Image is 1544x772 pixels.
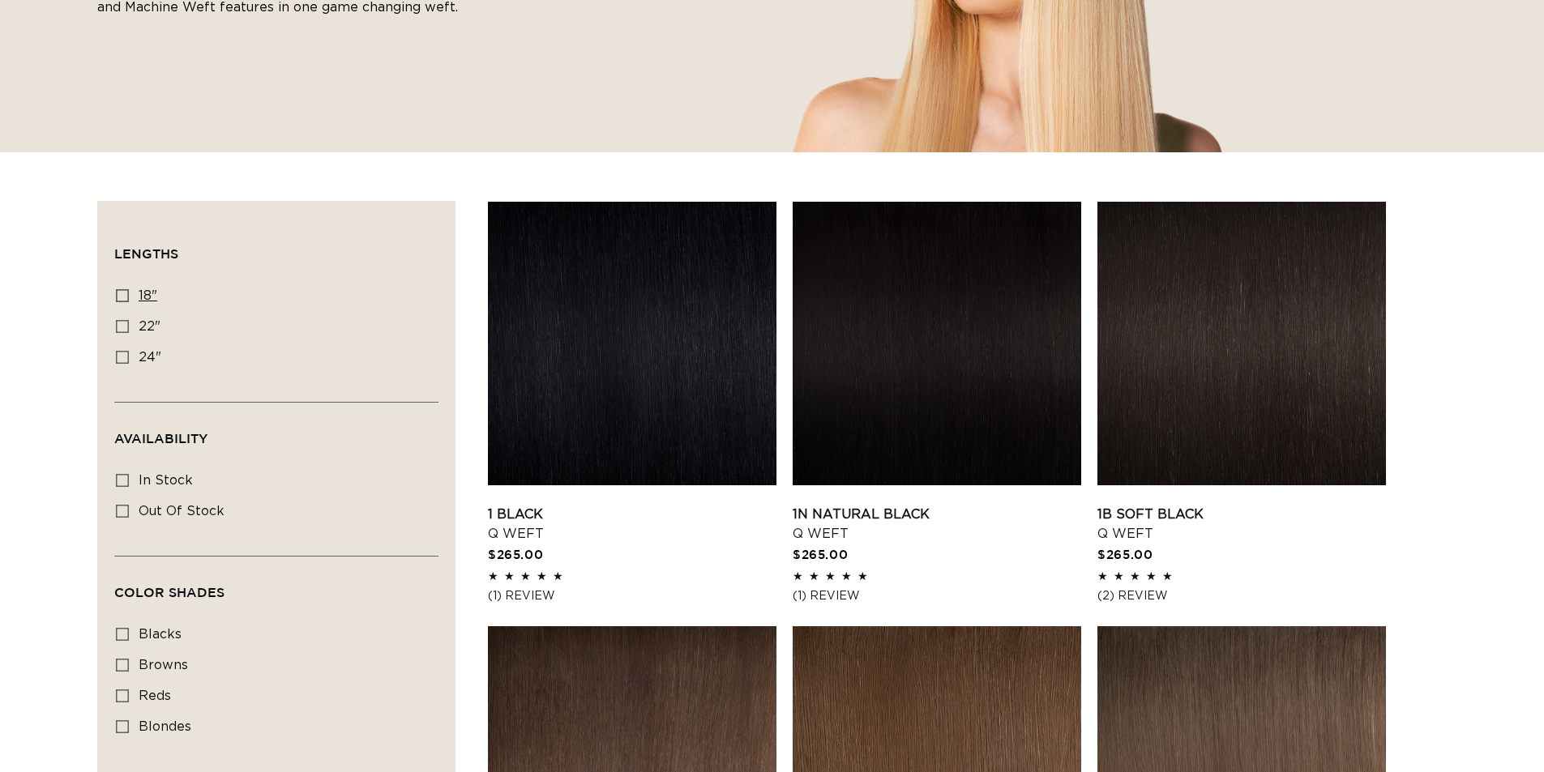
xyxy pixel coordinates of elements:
span: 22" [139,320,160,333]
span: Out of stock [139,505,225,518]
span: browns [139,659,188,672]
span: Availability [114,431,207,446]
span: In stock [139,474,193,487]
a: 1 Black Q Weft [488,505,776,544]
span: reds [139,689,171,702]
span: 24" [139,351,161,364]
span: blacks [139,628,182,641]
a: 1N Natural Black Q Weft [793,505,1081,544]
span: Color Shades [114,585,225,599]
summary: Color Shades (0 selected) [114,557,438,615]
summary: Availability (0 selected) [114,403,438,461]
span: blondes [139,720,191,733]
summary: Lengths (0 selected) [114,218,438,276]
span: Lengths [114,246,178,261]
a: 1B Soft Black Q Weft [1097,505,1386,544]
span: 18" [139,289,157,302]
